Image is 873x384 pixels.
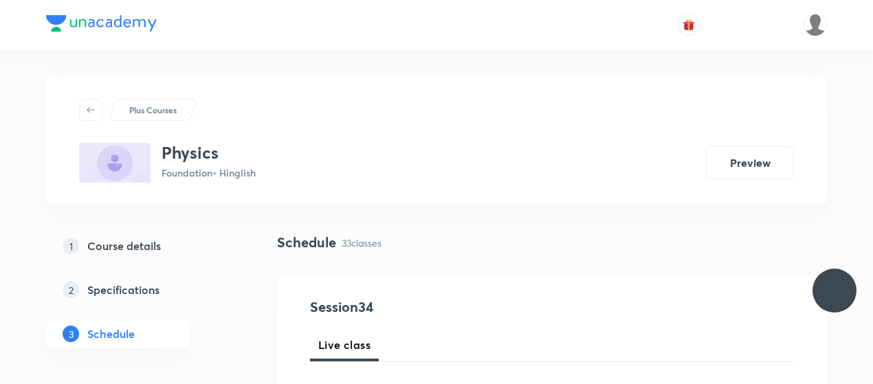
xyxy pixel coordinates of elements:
button: avatar [678,14,700,36]
a: 1Course details [46,232,233,260]
p: 1 [63,238,79,254]
a: Company Logo [46,15,157,35]
h5: Specifications [87,282,159,298]
h4: Schedule [277,232,336,253]
img: ttu [826,282,843,299]
span: Live class [318,337,371,353]
p: Plus Courses [129,104,177,116]
p: 33 classes [342,236,382,250]
img: avatar [683,19,695,31]
h5: Schedule [87,326,135,342]
img: Dhirendra singh [804,13,827,36]
a: 2Specifications [46,276,233,304]
h4: Session 34 [310,297,561,317]
img: Company Logo [46,15,157,32]
h3: Physics [162,143,256,163]
p: 3 [63,326,79,342]
button: Preview [706,146,794,179]
p: 2 [63,282,79,298]
h5: Course details [87,238,161,254]
img: 1E0E6EEE-1300-4DF1-81FE-25AA2D73CF23_plus.png [79,143,151,183]
p: Foundation • Hinglish [162,166,256,180]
